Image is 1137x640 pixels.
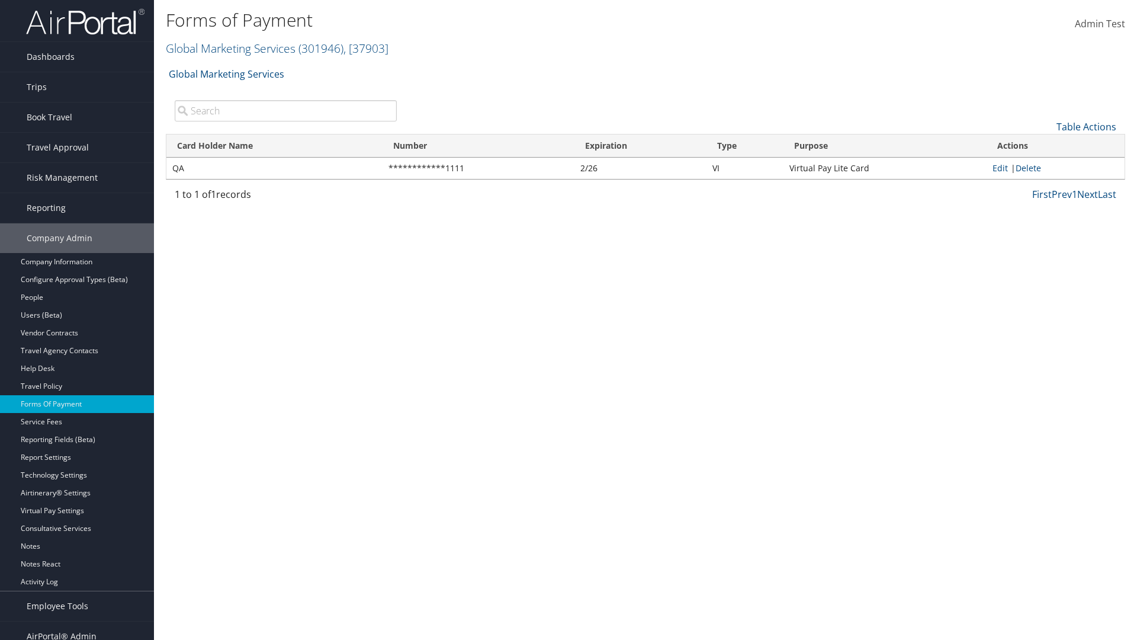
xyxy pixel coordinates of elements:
span: , [ 37903 ] [343,40,388,56]
input: Search [175,100,397,121]
td: 2/26 [574,158,706,179]
th: Number [383,135,574,158]
a: Prev [1052,188,1072,201]
div: 1 to 1 of records [175,187,397,207]
a: Delete [1016,162,1041,174]
span: 1 [211,188,216,201]
img: airportal-logo.png [26,8,144,36]
span: Book Travel [27,103,72,132]
a: Global Marketing Services [169,62,284,86]
span: Company Admin [27,223,92,253]
th: Type [706,135,783,158]
a: 1 [1072,188,1077,201]
td: VI [706,158,783,179]
a: Global Marketing Services [166,40,388,56]
th: Card Holder Name [166,135,383,158]
h1: Forms of Payment [166,8,805,33]
span: ( 301946 ) [298,40,343,56]
a: Edit [993,162,1008,174]
a: Admin Test [1075,6,1125,43]
a: Table Actions [1056,120,1116,133]
td: QA [166,158,383,179]
a: Next [1077,188,1098,201]
span: Employee Tools [27,591,88,621]
span: Dashboards [27,42,75,72]
span: Reporting [27,193,66,223]
span: Trips [27,72,47,102]
td: Virtual Pay Lite Card [783,158,987,179]
th: Purpose: activate to sort column descending [783,135,987,158]
a: Last [1098,188,1116,201]
th: Actions [987,135,1125,158]
a: First [1032,188,1052,201]
span: Risk Management [27,163,98,193]
span: Travel Approval [27,133,89,162]
th: Expiration: activate to sort column ascending [574,135,706,158]
td: | [987,158,1125,179]
span: Admin Test [1075,17,1125,30]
